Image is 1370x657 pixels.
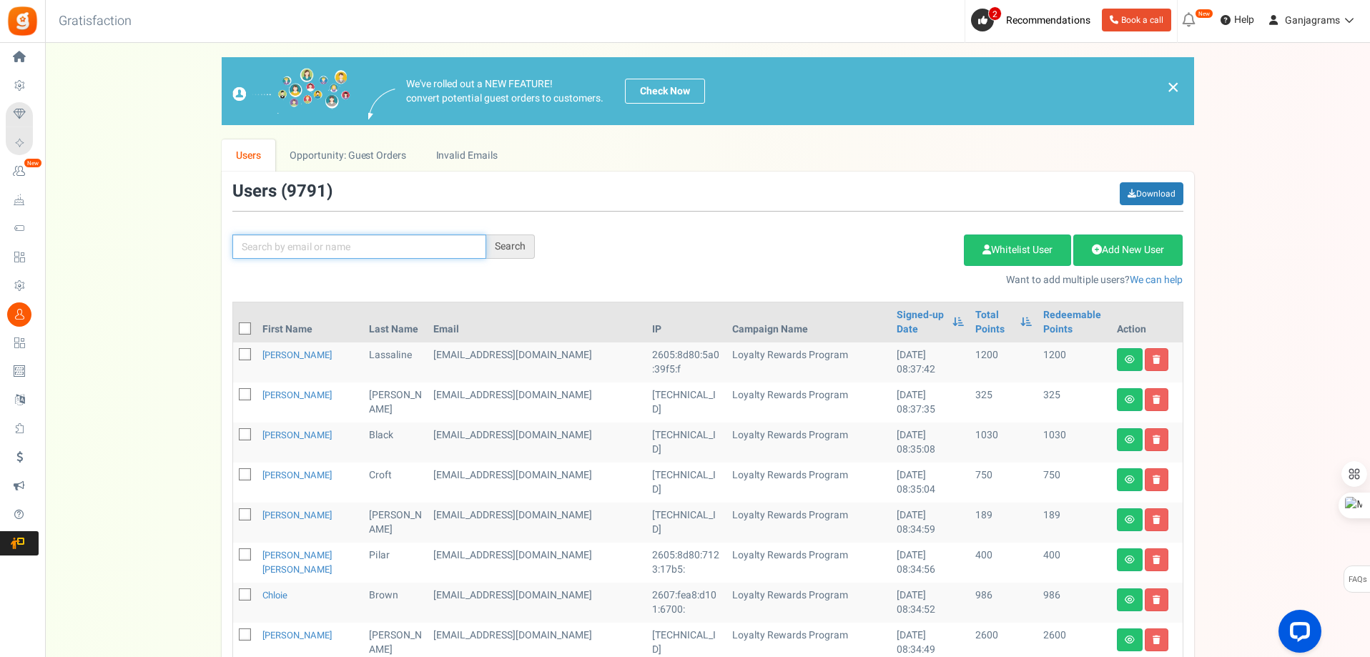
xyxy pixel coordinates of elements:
[1125,355,1135,364] i: View details
[1120,182,1183,205] a: Download
[1167,79,1180,96] a: ×
[1125,435,1135,444] i: View details
[970,583,1038,623] td: 986
[1231,13,1254,27] span: Help
[363,382,428,423] td: [PERSON_NAME]
[891,382,970,423] td: [DATE] 08:37:35
[726,382,891,423] td: Loyalty Rewards Program
[262,388,332,402] a: [PERSON_NAME]
[262,468,332,482] a: [PERSON_NAME]
[897,308,945,337] a: Signed-up Date
[970,342,1038,382] td: 1200
[726,423,891,463] td: Loyalty Rewards Program
[1038,543,1110,583] td: 400
[428,382,646,423] td: [EMAIL_ADDRESS][DOMAIN_NAME]
[363,423,428,463] td: Black
[1125,475,1135,484] i: View details
[1285,13,1340,28] span: Ganjagrams
[363,583,428,623] td: Brown
[891,503,970,543] td: [DATE] 08:34:59
[43,7,147,36] h3: Gratisfaction
[363,543,428,583] td: Pilar
[257,302,363,342] th: First Name
[646,302,726,342] th: IP
[1153,555,1160,564] i: Delete user
[262,348,332,362] a: [PERSON_NAME]
[970,382,1038,423] td: 325
[1153,596,1160,604] i: Delete user
[1125,636,1135,644] i: View details
[1102,9,1171,31] a: Book a call
[1073,234,1183,266] a: Add New User
[726,503,891,543] td: Loyalty Rewards Program
[6,5,39,37] img: Gratisfaction
[964,234,1071,266] a: Whitelist User
[6,159,39,184] a: New
[428,302,646,342] th: Email
[363,463,428,503] td: Croft
[428,342,646,382] td: [EMAIL_ADDRESS][DOMAIN_NAME]
[368,89,395,119] img: images
[1153,355,1160,364] i: Delete user
[1038,342,1110,382] td: 1200
[1195,9,1213,19] em: New
[428,543,646,583] td: [EMAIL_ADDRESS][DOMAIN_NAME]
[726,583,891,623] td: Loyalty Rewards Program
[1153,435,1160,444] i: Delete user
[726,342,891,382] td: Loyalty Rewards Program
[232,68,350,114] img: images
[262,628,332,642] a: [PERSON_NAME]
[646,342,726,382] td: 2605:8d80:5a0:39f5:f
[1038,423,1110,463] td: 1030
[262,588,287,602] a: Chloie
[1038,382,1110,423] td: 325
[1125,395,1135,404] i: View details
[1043,308,1105,337] a: Redeemable Points
[646,543,726,583] td: 2605:8d80:7123:17b5:
[428,423,646,463] td: [EMAIL_ADDRESS][DOMAIN_NAME]
[970,503,1038,543] td: 189
[891,342,970,382] td: [DATE] 08:37:42
[1153,475,1160,484] i: Delete user
[1038,583,1110,623] td: 986
[262,428,332,442] a: [PERSON_NAME]
[646,423,726,463] td: [TECHNICAL_ID]
[1125,596,1135,604] i: View details
[287,179,327,204] span: 9791
[1125,515,1135,524] i: View details
[232,182,332,201] h3: Users ( )
[363,342,428,382] td: Lassaline
[1153,515,1160,524] i: Delete user
[646,503,726,543] td: [TECHNICAL_ID]
[726,302,891,342] th: Campaign Name
[1125,555,1135,564] i: View details
[726,543,891,583] td: Loyalty Rewards Program
[1215,9,1260,31] a: Help
[625,79,705,104] a: Check Now
[891,463,970,503] td: [DATE] 08:35:04
[970,543,1038,583] td: 400
[646,382,726,423] td: [TECHNICAL_ID]
[891,583,970,623] td: [DATE] 08:34:52
[988,6,1002,21] span: 2
[428,503,646,543] td: [EMAIL_ADDRESS][DOMAIN_NAME]
[1006,13,1090,28] span: Recommendations
[891,423,970,463] td: [DATE] 08:35:08
[970,423,1038,463] td: 1030
[1348,566,1367,593] span: FAQs
[363,503,428,543] td: [PERSON_NAME]
[971,9,1096,31] a: 2 Recommendations
[726,463,891,503] td: Loyalty Rewards Program
[275,139,420,172] a: Opportunity: Guest Orders
[970,463,1038,503] td: 750
[646,463,726,503] td: [TECHNICAL_ID]
[262,548,332,576] a: [PERSON_NAME] [PERSON_NAME]
[421,139,512,172] a: Invalid Emails
[486,234,535,259] div: Search
[363,302,428,342] th: Last Name
[975,308,1014,337] a: Total Points
[1153,636,1160,644] i: Delete user
[891,543,970,583] td: [DATE] 08:34:56
[556,273,1183,287] p: Want to add multiple users?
